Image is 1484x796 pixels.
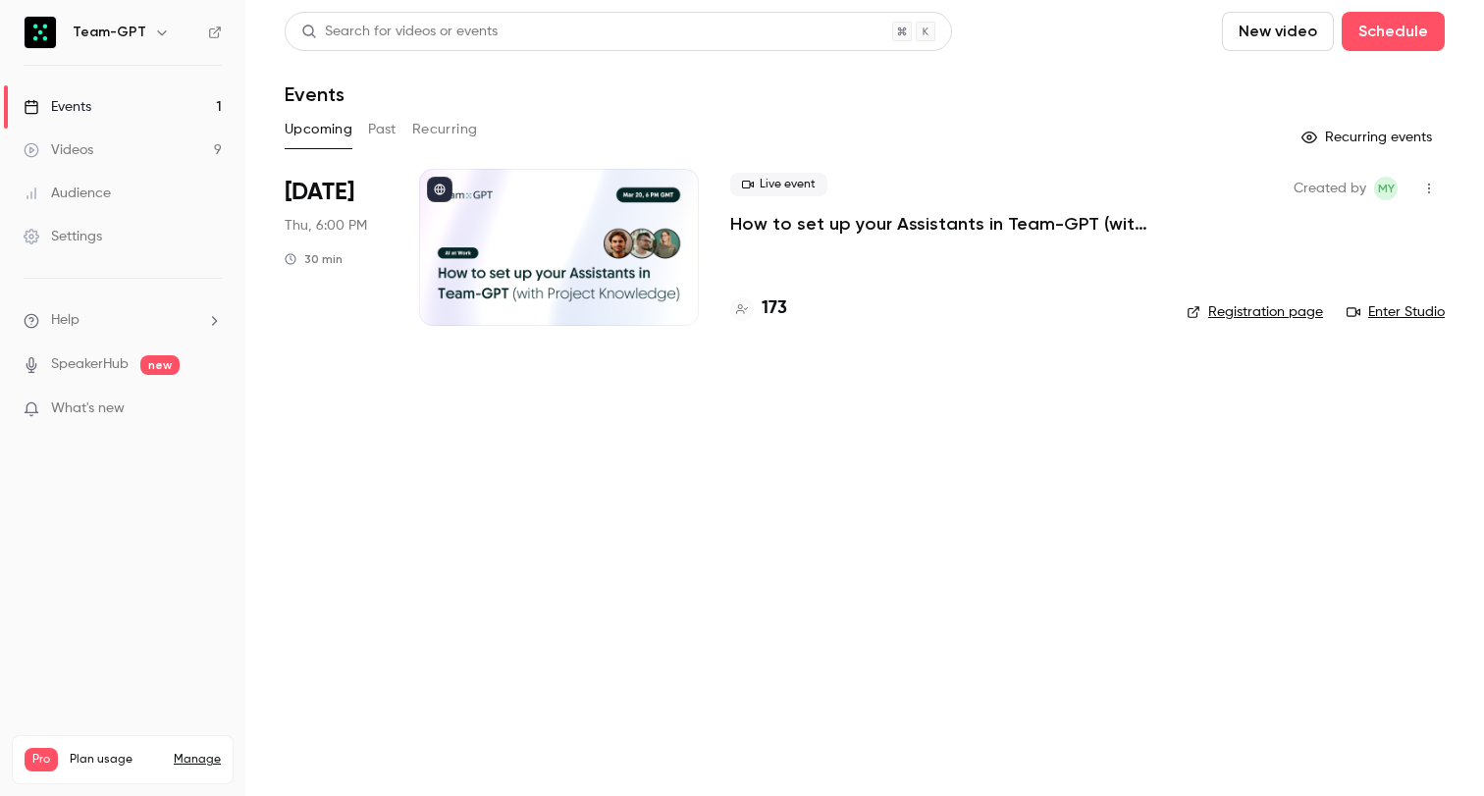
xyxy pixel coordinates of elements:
h1: Events [285,82,344,106]
button: Recurring [412,114,478,145]
span: Martin Yochev [1374,177,1398,200]
a: Registration page [1187,302,1323,322]
a: How to set up your Assistants in Team-GPT (with Project Knowledge) [730,212,1155,236]
span: [DATE] [285,177,354,208]
h6: Team-GPT [73,23,146,42]
button: Recurring events [1293,122,1445,153]
button: New video [1222,12,1334,51]
button: Past [368,114,397,145]
span: Thu, 6:00 PM [285,216,367,236]
div: 30 min [285,251,343,267]
span: Created by [1294,177,1366,200]
div: Audience [24,184,111,203]
span: new [140,355,180,375]
img: Team-GPT [25,17,56,48]
div: Settings [24,227,102,246]
span: Pro [25,748,58,771]
a: 173 [730,295,787,322]
span: Help [51,310,79,331]
li: help-dropdown-opener [24,310,222,331]
span: Live event [730,173,827,196]
button: Schedule [1342,12,1445,51]
span: MY [1378,177,1395,200]
div: Search for videos or events [301,22,498,42]
button: Upcoming [285,114,352,145]
a: Manage [174,752,221,768]
span: Plan usage [70,752,162,768]
span: What's new [51,398,125,419]
a: SpeakerHub [51,354,129,375]
h4: 173 [762,295,787,322]
a: Enter Studio [1347,302,1445,322]
div: Videos [24,140,93,160]
div: Sep 11 Thu, 6:00 PM (Europe/London) [285,169,388,326]
div: Events [24,97,91,117]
